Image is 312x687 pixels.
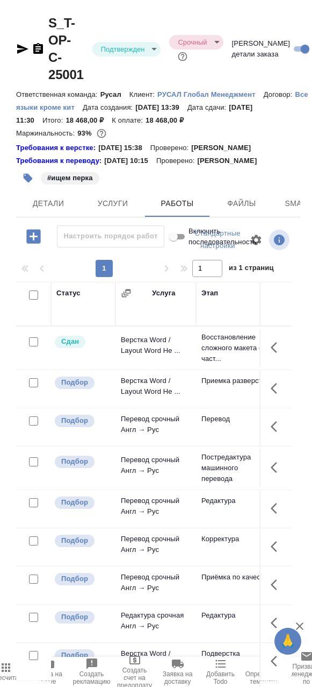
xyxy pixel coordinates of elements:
[66,116,112,124] p: 18 468,00 ₽
[113,657,156,687] button: Создать счет на предоплату
[48,16,84,82] a: S_T-OP-C-25001
[156,657,199,687] button: Заявка на доставку
[197,155,265,166] p: [PERSON_NAME]
[201,572,271,583] p: Приёмка по качеству
[156,155,198,166] p: Проверено:
[115,408,196,446] td: Перевод срочный Англ → Рус
[169,35,223,49] div: Подтвержден
[54,455,110,469] div: Можно подбирать исполнителей
[232,38,291,60] span: [PERSON_NAME] детали заказа
[16,129,77,137] p: Маржинальность:
[201,414,271,424] p: Перевод
[16,143,98,153] div: Нажми, чтобы открыть папку с инструкцией
[16,143,98,153] a: Требования к верстке:
[201,610,271,621] p: Редактура
[56,288,81,299] div: Статус
[135,103,187,111] p: [DATE] 13:39
[32,43,45,55] button: Скопировать ссылку
[264,572,290,598] button: Здесь прячутся важные кнопки
[229,261,274,277] span: из 1 страниц
[40,173,100,182] span: ищем перка
[264,90,295,98] p: Договор:
[279,630,297,653] span: 🙏
[61,612,88,622] p: Подбор
[163,670,193,685] span: Заявка на доставку
[264,455,290,480] button: Здесь прячутся важные кнопки
[187,103,229,111] p: Дата сдачи:
[54,335,110,349] div: Менеджер проверил работу исполнителя, передает ее на следующий этап
[115,449,196,487] td: Перевод срочный Англ → Рус
[201,288,218,299] div: Этап
[16,166,40,190] button: Добавить тэг
[83,103,135,111] p: Дата создания:
[73,670,111,685] span: Создать рекламацию
[115,490,196,528] td: Перевод срочный Англ → Рус
[176,49,190,63] button: Доп статусы указывают на важность/срочность заказа
[16,90,100,98] p: Ответственная команда:
[216,197,267,210] span: Файлы
[54,376,110,390] div: Можно подбирать исполнителей
[115,329,196,367] td: Верстка Word / Layout Word Не ...
[16,43,29,55] button: Скопировать ссылку для ЯМессенджера
[245,670,282,685] span: Определить тематику
[151,197,203,210] span: Работы
[100,90,129,98] p: Русал
[157,90,264,98] p: РУСАЛ Глобал Менеджмент
[150,143,192,153] p: Проверено:
[152,288,175,299] div: Услуга
[61,377,88,388] p: Подбор
[264,414,290,440] button: Здесь прячутся важные кнопки
[115,605,196,642] td: Редактура срочная Англ → Рус
[104,155,156,166] p: [DATE] 10:15
[61,456,88,467] p: Подбор
[61,497,88,508] p: Подбор
[115,643,196,681] td: Верстка Word / Layout Word Не ...
[61,415,88,426] p: Подбор
[201,376,271,386] p: Приемка разверстки
[175,38,210,47] button: Срочный
[47,173,93,183] p: #ищем перка
[264,648,290,674] button: Здесь прячутся важные кнопки
[121,288,132,299] button: Сгруппировать
[201,332,271,364] p: Восстановление сложного макета с част...
[115,370,196,408] td: Верстка Word / Layout Word Не ...
[70,657,113,687] button: Создать рекламацию
[16,155,104,166] div: Нажми, чтобы открыть папку с инструкцией
[201,495,271,506] p: Редактура
[201,648,271,659] p: Подверстка
[112,116,146,124] p: К оплате:
[274,628,301,655] button: 🙏
[23,197,74,210] span: Детали
[269,230,292,250] span: Посмотреть информацию
[98,143,150,153] p: [DATE] 15:38
[264,610,290,636] button: Здесь прячутся важные кнопки
[87,197,139,210] span: Услуги
[201,452,271,484] p: Постредактура машинного перевода
[206,670,236,685] span: Добавить Todo
[95,126,108,140] button: 1040.40 RUB;
[98,45,148,54] button: Подтвержден
[16,155,104,166] a: Требования к переводу:
[54,648,110,663] div: Можно подбирать исполнителей
[61,573,88,584] p: Подбор
[199,657,242,687] button: Добавить Todo
[54,610,110,625] div: Можно подбирать исполнителей
[54,495,110,510] div: Можно подбирать исполнителей
[157,89,264,98] a: РУСАЛ Глобал Менеджмент
[264,534,290,559] button: Здесь прячутся важные кнопки
[61,650,88,661] p: Подбор
[54,572,110,586] div: Можно подбирать исполнителей
[77,129,94,137] p: 93%
[264,335,290,360] button: Здесь прячутся важные кнопки
[61,336,79,347] p: Сдан
[191,143,259,153] p: [PERSON_NAME]
[115,566,196,604] td: Перевод срочный Англ → Рус
[92,42,161,56] div: Подтвержден
[42,116,66,124] p: Итого:
[129,90,157,98] p: Клиент:
[201,534,271,544] p: Корректура
[264,376,290,401] button: Здесь прячутся важные кнопки
[192,225,243,254] div: split button
[242,657,285,687] button: Определить тематику
[146,116,192,124] p: 18 468,00 ₽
